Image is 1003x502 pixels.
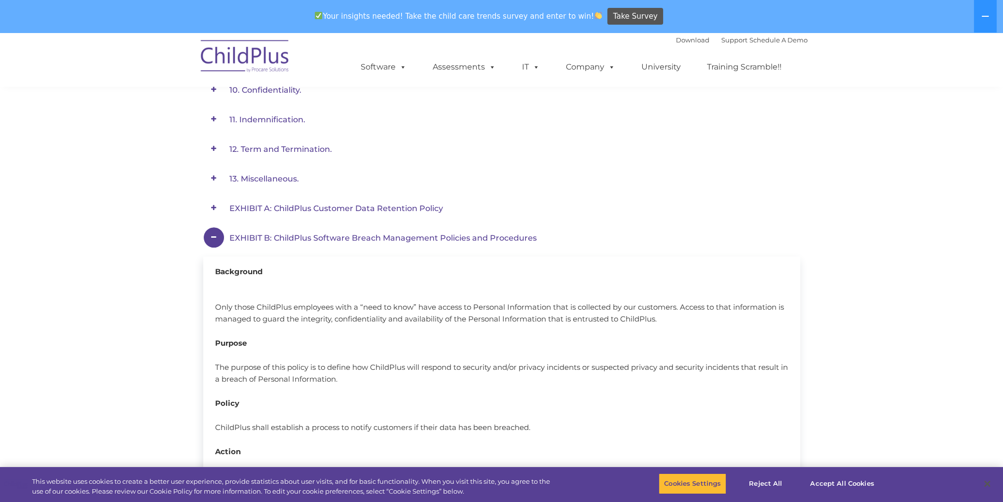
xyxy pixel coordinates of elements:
[32,477,552,496] div: This website uses cookies to create a better user experience, provide statistics about user visit...
[632,57,691,77] a: University
[976,473,998,495] button: Close
[215,267,262,276] b: Background
[613,8,658,25] span: Take Survey
[215,422,788,433] p: ChildPlus shall establish a process to notify customers if their data has been breached.
[676,36,709,44] a: Download
[607,8,663,25] a: Take Survey
[229,174,299,183] span: 13. Miscellaneous.
[735,473,796,494] button: Reject All
[229,233,537,243] span: EXHIBIT B: ChildPlus Software Breach Management Policies and Procedures
[805,473,879,494] button: Accept All Cookies
[315,12,322,19] img: ✅
[659,473,726,494] button: Cookies Settings
[229,115,305,124] span: 11. Indemnification.
[215,447,241,456] b: Action
[196,33,295,82] img: ChildPlus by Procare Solutions
[594,12,602,19] img: 👏
[512,57,550,77] a: IT
[749,36,808,44] a: Schedule A Demo
[311,6,606,26] span: Your insights needed! Take the child care trends survey and enter to win!
[215,398,239,408] b: Policy
[351,57,416,77] a: Software
[229,204,443,213] span: EXHIBIT A: ChildPlus Customer Data Retention Policy
[229,144,332,154] span: 12. Term and Termination.
[215,361,788,385] p: The purpose of this policy is to define how ChildPlus will respond to security and/or privacy inc...
[215,338,247,348] b: Purpose
[676,36,808,44] font: |
[229,85,301,95] span: 10. Confidentiality.
[721,36,747,44] a: Support
[423,57,506,77] a: Assessments
[556,57,625,77] a: Company
[697,57,791,77] a: Training Scramble!!
[215,301,788,325] p: Only those ChildPlus employees with a “need to know” have access to Personal Information that is ...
